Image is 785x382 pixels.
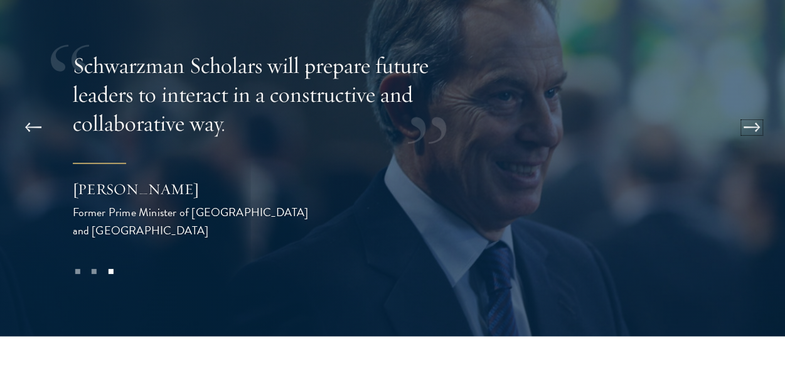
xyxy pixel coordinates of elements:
[73,178,324,200] div: [PERSON_NAME]
[86,263,102,279] button: 2 of 3
[102,263,119,279] button: 3 of 3
[69,263,85,279] button: 1 of 3
[73,51,481,138] p: Schwarzman Scholars will prepare future leaders to interact in a constructive and collaborative way.
[73,204,324,239] div: Former Prime Minister of [GEOGRAPHIC_DATA] and [GEOGRAPHIC_DATA]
